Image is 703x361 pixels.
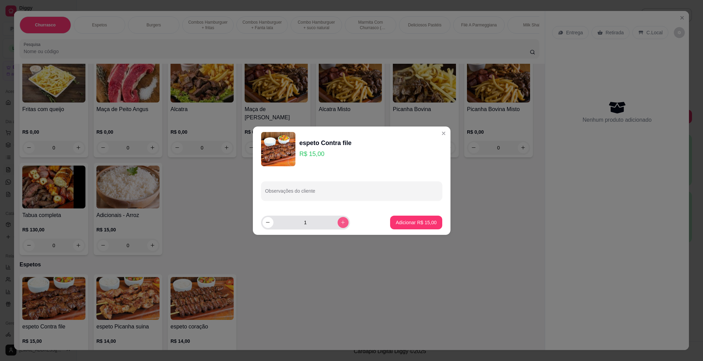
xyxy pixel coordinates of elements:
[261,132,295,166] img: product-image
[396,219,436,226] p: Adicionar R$ 15,00
[300,138,352,148] div: espeto Contra file
[265,190,438,197] input: Observações do cliente
[438,128,449,139] button: Close
[390,216,442,229] button: Adicionar R$ 15,00
[262,217,273,228] button: decrease-product-quantity
[300,149,352,159] p: R$ 15,00
[338,217,349,228] button: increase-product-quantity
